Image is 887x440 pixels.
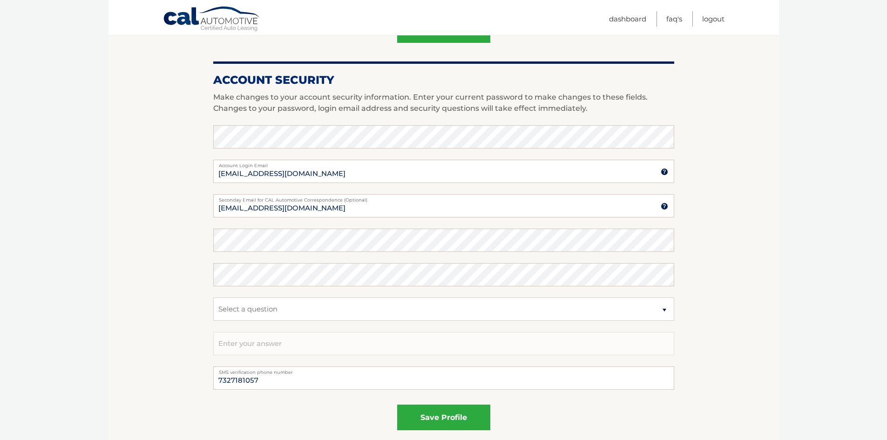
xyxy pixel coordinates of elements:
[213,160,674,167] label: Account Login Email
[213,92,674,114] p: Make changes to your account security information. Enter your current password to make changes to...
[666,11,682,27] a: FAQ's
[609,11,646,27] a: Dashboard
[661,168,668,176] img: tooltip.svg
[213,332,674,355] input: Enter your answer
[163,6,261,33] a: Cal Automotive
[702,11,724,27] a: Logout
[213,194,674,202] label: Seconday Email for CAL Automotive Correspondence (Optional)
[213,366,674,374] label: SMS verification phone number
[661,203,668,210] img: tooltip.svg
[397,405,490,430] button: save profile
[213,366,674,390] input: Telephone number for SMS login verification
[213,194,674,217] input: Seconday Email for CAL Automotive Correspondence (Optional)
[213,160,674,183] input: Account Login Email
[213,73,674,87] h2: Account Security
